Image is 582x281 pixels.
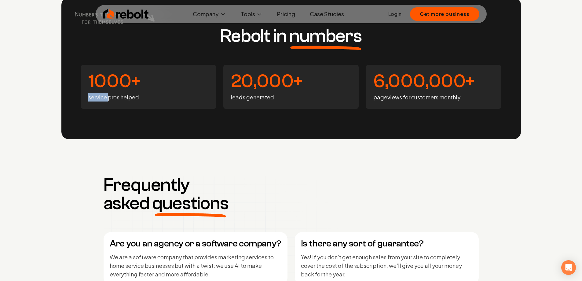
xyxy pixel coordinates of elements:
h3: Rebolt in [220,27,362,45]
h4: 6,000,000+ [373,72,494,91]
a: Pricing [272,8,300,20]
span: questions [152,194,228,213]
p: leads generated [231,93,351,102]
p: service pros helped [88,93,209,102]
p: Yes! If you don't get enough sales from your site to completely cover the cost of the subscriptio... [301,253,473,279]
p: pageviews for customers monthly [373,93,494,102]
button: Tools [236,8,267,20]
h4: Are you an agency or a software company? [110,238,281,249]
img: Rebolt Logo [103,8,149,20]
h4: 20,000+ [231,72,351,91]
button: Company [188,8,231,20]
a: Case Studies [305,8,349,20]
span: numbers [289,27,362,45]
h4: 1000+ [88,72,209,91]
div: Open Intercom Messenger [561,260,576,275]
a: Login [388,10,401,18]
p: We are a software company that provides marketing services to home service businesses but with a ... [110,253,281,279]
button: Get more business [410,7,479,21]
h4: Is there any sort of guarantee? [301,238,473,249]
h3: Frequently asked [104,176,236,213]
